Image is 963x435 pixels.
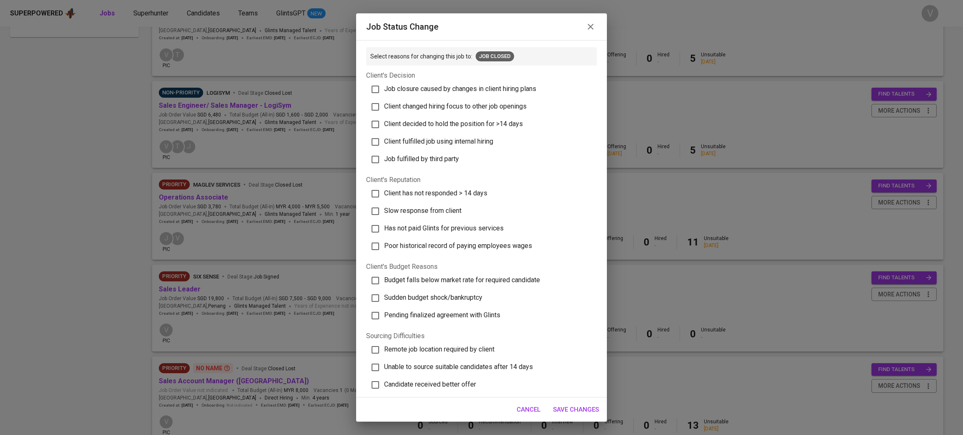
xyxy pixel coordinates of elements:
span: Unable to source suitable candidates after 14 days [384,363,533,371]
h6: Job status change [366,20,438,33]
span: Save Changes [553,404,599,415]
span: Candidate received better offer [384,380,476,388]
p: Sourcing Difficulties [366,331,597,341]
button: Cancel [512,401,545,418]
span: Has not paid Glints for previous services [384,224,504,232]
span: Job Closed [476,53,514,61]
span: Slow response from client [384,207,461,215]
span: Client fulfilled job using internal hiring [384,137,493,145]
p: Select reasons for changing this job to: [370,52,472,61]
span: Job fulfilled by third party [384,155,459,163]
p: Client's Reputation [366,175,597,185]
span: Cancel [517,404,540,415]
span: Pending finalized agreement with Glints [384,311,500,319]
span: Client decided to hold the position for >14 days [384,120,523,128]
span: Poor historical record of paying employees wages [384,242,532,250]
span: Job closure caused by changes in client hiring plans [384,85,536,93]
p: Client's Decision [366,71,597,81]
span: Budget falls below market rate for required candidate [384,276,540,284]
span: Sudden budget shock/bankruptcy [384,293,482,301]
span: Client has not responded > 14 days [384,189,487,197]
button: Save Changes [548,401,604,418]
span: Remote job location required by client [384,345,494,353]
p: Client's Budget Reasons [366,262,597,272]
span: Client changed hiring focus to other job openings [384,102,527,110]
